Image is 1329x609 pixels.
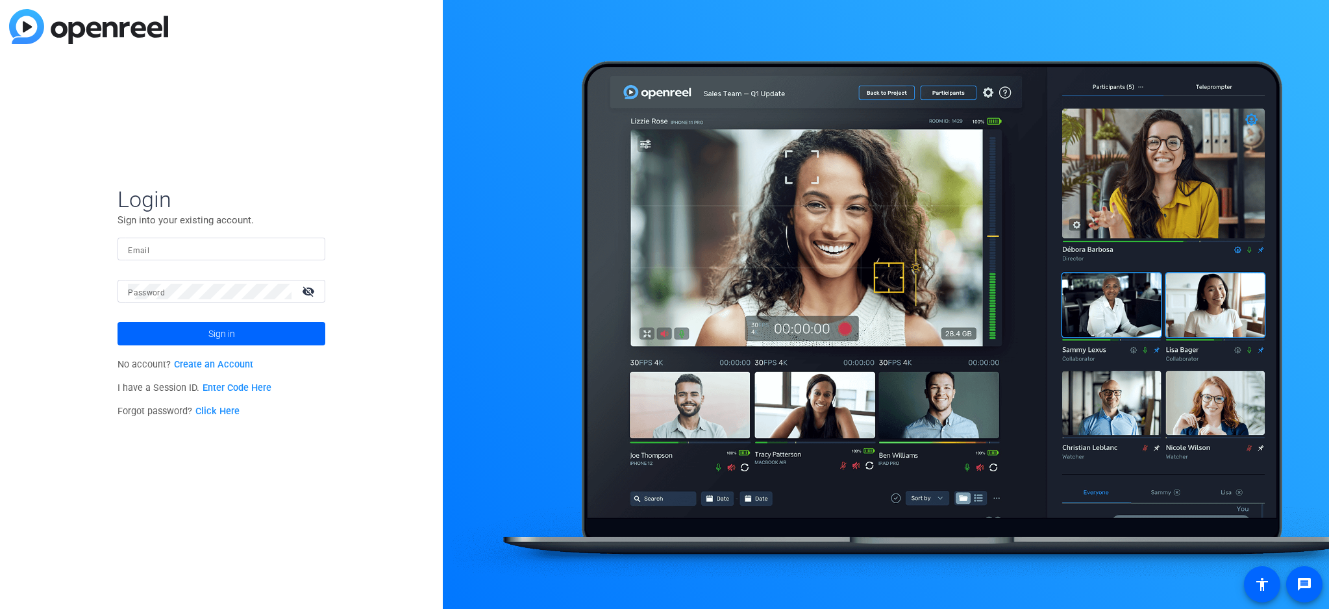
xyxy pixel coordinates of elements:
span: No account? [118,359,253,370]
mat-icon: accessibility [1254,577,1270,592]
a: Click Here [195,406,240,417]
span: Login [118,186,325,213]
p: Sign into your existing account. [118,213,325,227]
mat-label: Password [128,288,165,297]
span: I have a Session ID. [118,382,271,393]
button: Sign in [118,322,325,345]
span: Sign in [208,317,235,350]
mat-icon: visibility_off [294,282,325,301]
a: Enter Code Here [203,382,271,393]
img: blue-gradient.svg [9,9,168,44]
input: Enter Email Address [128,242,315,257]
span: Forgot password? [118,406,240,417]
mat-icon: message [1297,577,1312,592]
mat-label: Email [128,246,149,255]
a: Create an Account [174,359,253,370]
